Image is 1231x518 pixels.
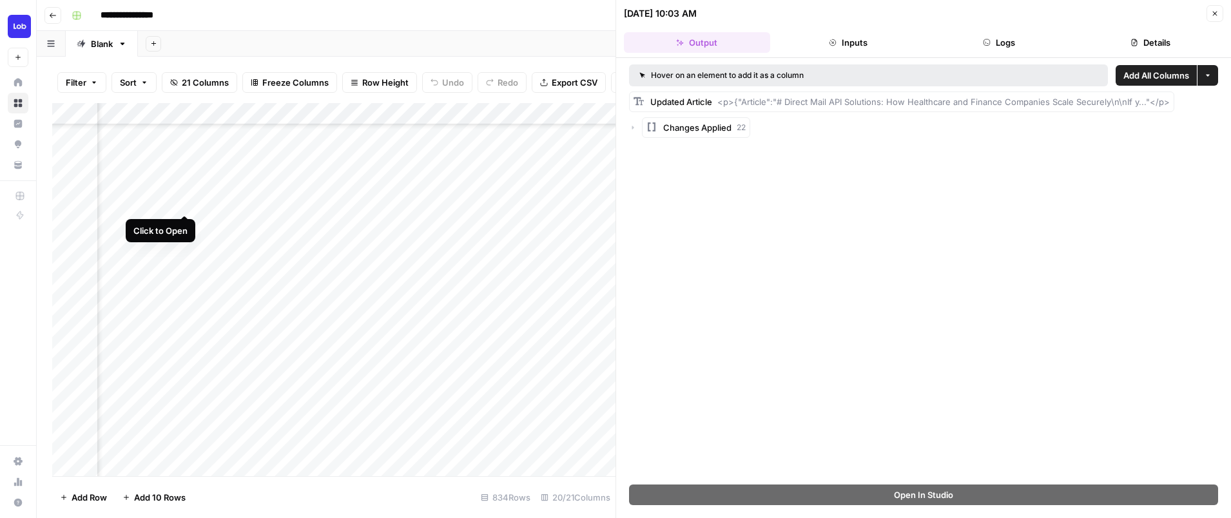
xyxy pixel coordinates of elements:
[532,72,606,93] button: Export CSV
[133,224,188,237] div: Click to Open
[894,488,953,501] span: Open In Studio
[57,72,106,93] button: Filter
[262,76,329,89] span: Freeze Columns
[182,76,229,89] span: 21 Columns
[624,7,697,20] div: [DATE] 10:03 AM
[91,37,113,50] div: Blank
[8,113,28,134] a: Insights
[642,117,750,138] button: Changes Applied22
[111,72,157,93] button: Sort
[8,155,28,175] a: Your Data
[115,487,193,508] button: Add 10 Rows
[717,97,1170,107] span: <p>{"Article":"# Direct Mail API Solutions: How Healthcare and Finance Companies Scale Securely\n...
[737,122,746,133] span: 22
[8,472,28,492] a: Usage
[1078,32,1224,53] button: Details
[66,76,86,89] span: Filter
[498,76,518,89] span: Redo
[134,491,186,504] span: Add 10 Rows
[242,72,337,93] button: Freeze Columns
[8,15,31,38] img: Lob Logo
[66,31,138,57] a: Blank
[624,32,770,53] button: Output
[639,70,951,81] div: Hover on an element to add it as a column
[8,451,28,472] a: Settings
[1123,69,1189,82] span: Add All Columns
[362,76,409,89] span: Row Height
[342,72,417,93] button: Row Height
[775,32,922,53] button: Inputs
[1116,65,1197,86] button: Add All Columns
[52,487,115,508] button: Add Row
[8,72,28,93] a: Home
[8,10,28,43] button: Workspace: Lob
[478,72,527,93] button: Redo
[552,76,597,89] span: Export CSV
[8,134,28,155] a: Opportunities
[476,487,536,508] div: 834 Rows
[8,492,28,513] button: Help + Support
[422,72,472,93] button: Undo
[8,93,28,113] a: Browse
[650,97,712,107] span: Updated Article
[72,491,107,504] span: Add Row
[629,484,1218,505] button: Open In Studio
[120,76,137,89] span: Sort
[926,32,1072,53] button: Logs
[536,487,615,508] div: 20/21 Columns
[663,121,732,134] span: Changes Applied
[162,72,237,93] button: 21 Columns
[442,76,464,89] span: Undo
